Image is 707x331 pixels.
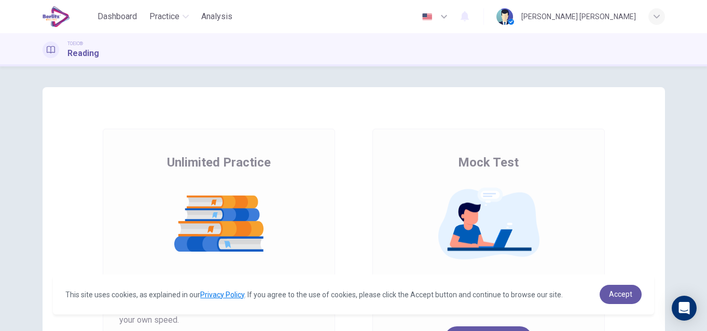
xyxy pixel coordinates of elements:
[167,154,271,171] span: Unlimited Practice
[53,274,654,314] div: cookieconsent
[458,154,519,171] span: Mock Test
[98,10,137,23] span: Dashboard
[496,8,513,25] img: Profile picture
[421,13,434,21] img: en
[609,290,632,298] span: Accept
[65,291,563,299] span: This site uses cookies, as explained in our . If you agree to the use of cookies, please click th...
[67,47,99,60] h1: Reading
[145,7,193,26] button: Practice
[600,285,642,304] a: dismiss cookie message
[672,296,697,321] div: Open Intercom Messenger
[149,10,179,23] span: Practice
[197,7,237,26] button: Analysis
[200,291,244,299] a: Privacy Policy
[521,10,636,23] div: [PERSON_NAME] [PERSON_NAME]
[93,7,141,26] button: Dashboard
[201,10,232,23] span: Analysis
[43,6,94,27] a: EduSynch logo
[67,40,83,47] span: TOEIC®
[43,6,70,27] img: EduSynch logo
